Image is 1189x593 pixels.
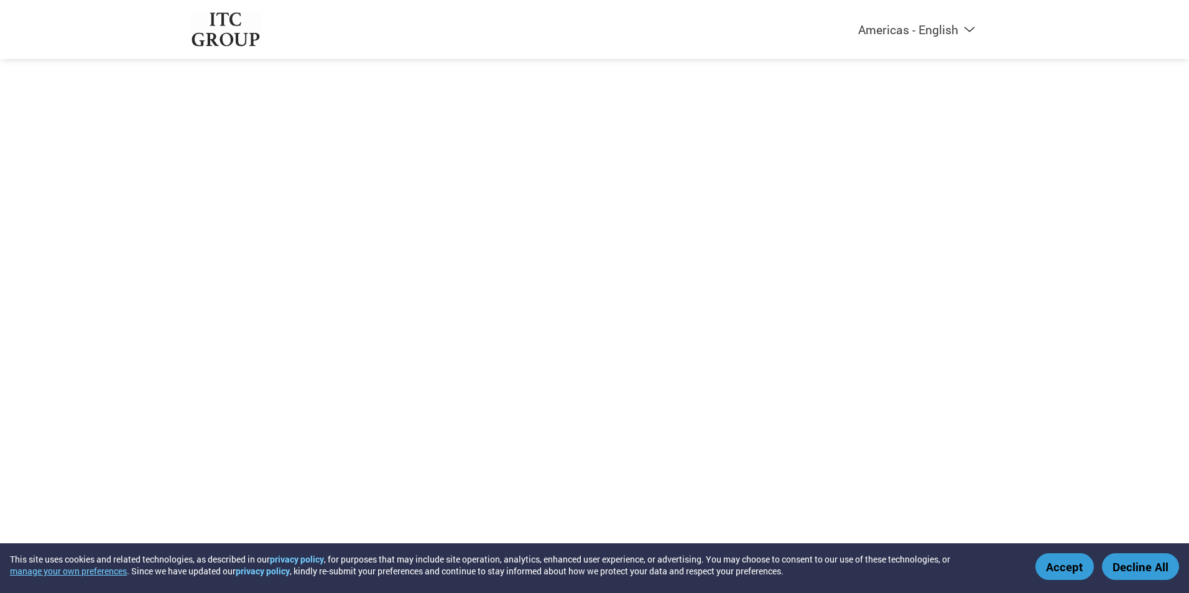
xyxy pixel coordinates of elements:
[10,553,1017,577] div: This site uses cookies and related technologies, as described in our , for purposes that may incl...
[1102,553,1179,580] button: Decline All
[190,12,261,47] img: ITC Group
[10,565,127,577] button: manage your own preferences
[1035,553,1094,580] button: Accept
[270,553,324,565] a: privacy policy
[236,565,290,577] a: privacy policy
